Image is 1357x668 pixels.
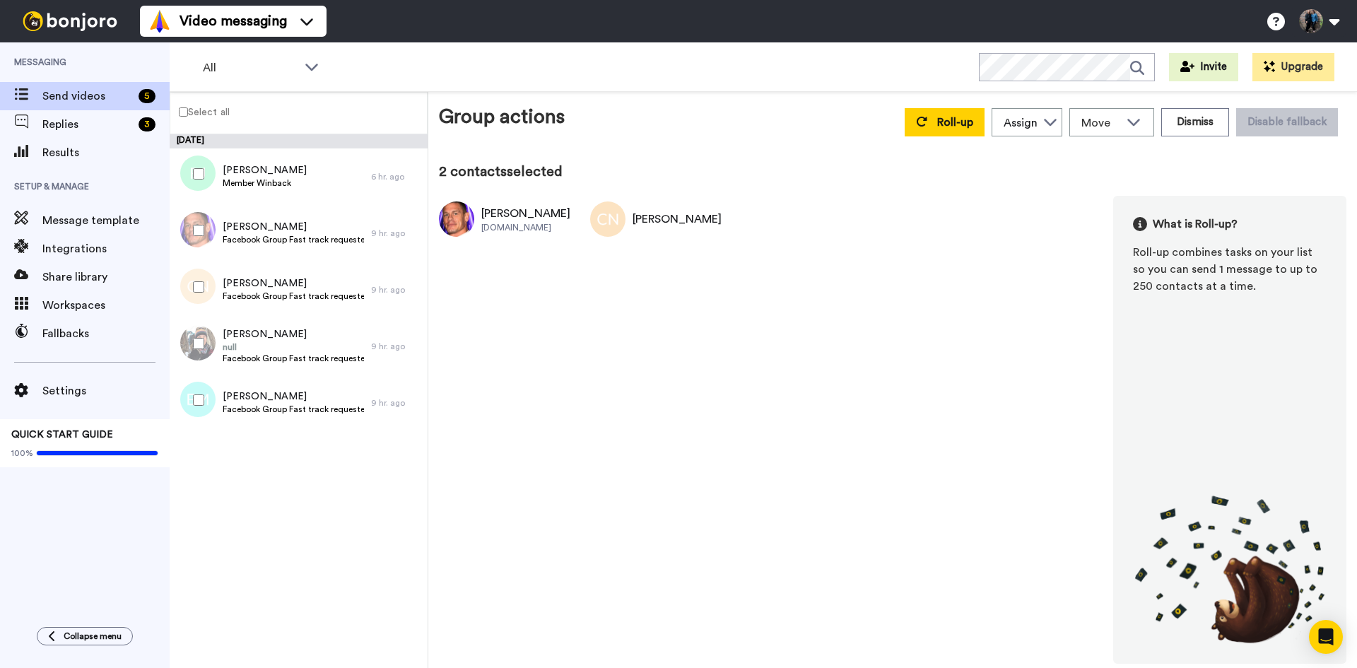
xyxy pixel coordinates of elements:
span: Send videos [42,88,133,105]
label: Select all [170,103,230,120]
span: QUICK START GUIDE [11,430,113,440]
span: Share library [42,269,170,286]
div: 5 [139,89,155,103]
button: Disable fallback [1236,108,1338,136]
span: Workspaces [42,297,170,314]
span: Member Winback [223,177,307,189]
span: Settings [42,382,170,399]
span: Facebook Group Fast track requested [223,404,364,415]
div: [DOMAIN_NAME] [481,222,570,233]
div: Assign [1004,115,1038,131]
span: Roll-up [937,117,973,128]
span: [PERSON_NAME] [223,327,364,341]
img: bj-logo-header-white.svg [17,11,123,31]
span: [PERSON_NAME] [223,163,307,177]
div: 6 hr. ago [371,171,421,182]
span: Facebook Group Fast track requested [223,234,364,245]
span: What is Roll-up? [1153,216,1238,233]
div: [DATE] [170,134,428,148]
span: [PERSON_NAME] [223,389,364,404]
span: [PERSON_NAME] [223,276,364,291]
button: Collapse menu [37,627,133,645]
button: Invite [1169,53,1238,81]
div: 9 hr. ago [371,228,421,239]
span: Replies [42,116,133,133]
span: null [223,341,364,353]
span: Results [42,144,170,161]
span: [PERSON_NAME] [223,220,364,234]
span: Facebook Group Fast track requested [223,291,364,302]
button: Dismiss [1161,108,1229,136]
img: joro-roll.png [1133,495,1327,644]
span: Integrations [42,240,170,257]
div: 9 hr. ago [371,341,421,352]
input: Select all [179,107,188,117]
div: [PERSON_NAME] [481,205,570,222]
button: Upgrade [1252,53,1334,81]
span: All [203,59,298,76]
span: 100% [11,447,33,459]
div: 3 [139,117,155,131]
div: 2 contacts selected [439,162,1346,182]
div: [PERSON_NAME] [633,211,722,228]
img: Image of Charlotte Noble-Beck [590,201,625,237]
span: Fallbacks [42,325,170,342]
img: Image of John Cost [439,201,474,237]
div: 9 hr. ago [371,284,421,295]
button: Roll-up [905,108,985,136]
div: Open Intercom Messenger [1309,620,1343,654]
img: vm-color.svg [148,10,171,33]
div: 9 hr. ago [371,397,421,409]
span: Facebook Group Fast track requested [223,353,364,364]
div: Group actions [439,102,565,136]
span: Video messaging [180,11,287,31]
span: Move [1081,115,1120,131]
span: Message template [42,212,170,229]
span: Collapse menu [64,631,122,642]
div: Roll-up combines tasks on your list so you can send 1 message to up to 250 contacts at a time. [1133,244,1327,295]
